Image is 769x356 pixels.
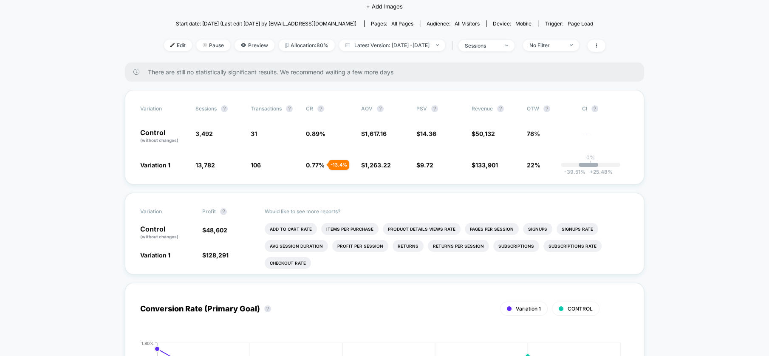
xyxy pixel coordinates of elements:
[265,257,311,269] li: Checkout Rate
[393,240,424,252] li: Returns
[306,130,325,137] span: 0.89 %
[436,44,439,46] img: end
[345,43,350,47] img: calendar
[465,223,519,235] li: Pages Per Session
[140,234,178,239] span: (without changes)
[505,45,508,46] img: end
[202,226,227,234] span: $
[416,130,436,137] span: $
[265,240,328,252] li: Avg Session Duration
[265,223,317,235] li: Add To Cart Rate
[475,130,495,137] span: 50,132
[475,161,498,169] span: 133,901
[527,130,540,137] span: 78%
[164,40,192,51] span: Edit
[472,130,495,137] span: $
[195,161,215,169] span: 13,782
[141,340,154,345] tspan: 1.80%
[527,105,574,112] span: OTW
[420,161,433,169] span: 9.72
[170,43,175,47] img: edit
[195,130,213,137] span: 3,492
[206,226,227,234] span: 48,602
[361,161,391,169] span: $
[486,20,538,27] span: Device:
[516,305,541,312] span: Variation 1
[206,251,229,259] span: 128,291
[202,208,216,215] span: Profit
[176,20,356,27] span: Start date: [DATE] (Last edit [DATE] by [EMAIL_ADDRESS][DOMAIN_NAME])
[564,169,585,175] span: -39.51 %
[365,161,391,169] span: 1,263.22
[472,161,498,169] span: $
[264,305,271,312] button: ?
[529,42,563,48] div: No Filter
[493,240,539,252] li: Subscriptions
[220,208,227,215] button: ?
[328,160,349,170] div: - 13.4 %
[285,43,288,48] img: rebalance
[339,40,445,51] span: Latest Version: [DATE] - [DATE]
[235,40,274,51] span: Preview
[286,105,293,112] button: ?
[306,105,313,112] span: CR
[543,105,550,112] button: ?
[371,20,413,27] div: Pages:
[568,305,593,312] span: CONTROL
[148,68,627,76] span: There are still no statistically significant results. We recommend waiting a few more days
[140,129,187,144] p: Control
[203,43,207,47] img: end
[586,154,595,161] p: 0%
[420,130,436,137] span: 14.36
[196,40,230,51] span: Pause
[251,130,257,137] span: 31
[279,40,335,51] span: Allocation: 80%
[527,161,540,169] span: 22%
[590,169,593,175] span: +
[202,251,229,259] span: $
[568,20,593,27] span: Page Load
[321,223,379,235] li: Items Per Purchase
[523,223,552,235] li: Signups
[416,161,433,169] span: $
[465,42,499,49] div: sessions
[582,131,629,144] span: ---
[366,3,403,10] span: + Add Images
[265,208,629,215] p: Would like to see more reports?
[140,138,178,143] span: (without changes)
[140,105,187,112] span: Variation
[431,105,438,112] button: ?
[221,105,228,112] button: ?
[195,105,217,112] span: Sessions
[590,161,591,167] p: |
[570,44,573,46] img: end
[543,240,602,252] li: Subscriptions Rate
[361,105,373,112] span: AOV
[591,105,598,112] button: ?
[585,169,613,175] span: 25.48 %
[515,20,532,27] span: mobile
[416,105,427,112] span: PSV
[251,105,282,112] span: Transactions
[497,105,504,112] button: ?
[140,251,170,259] span: Variation 1
[450,40,458,52] span: |
[377,105,384,112] button: ?
[427,20,480,27] div: Audience:
[332,240,388,252] li: Profit Per Session
[582,105,629,112] span: CI
[472,105,493,112] span: Revenue
[140,226,194,240] p: Control
[361,130,387,137] span: $
[455,20,480,27] span: All Visitors
[140,208,187,215] span: Variation
[251,161,261,169] span: 106
[317,105,324,112] button: ?
[428,240,489,252] li: Returns Per Session
[391,20,413,27] span: all pages
[140,161,170,169] span: Variation 1
[306,161,325,169] span: 0.77 %
[557,223,598,235] li: Signups Rate
[365,130,387,137] span: 1,617.16
[545,20,593,27] div: Trigger:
